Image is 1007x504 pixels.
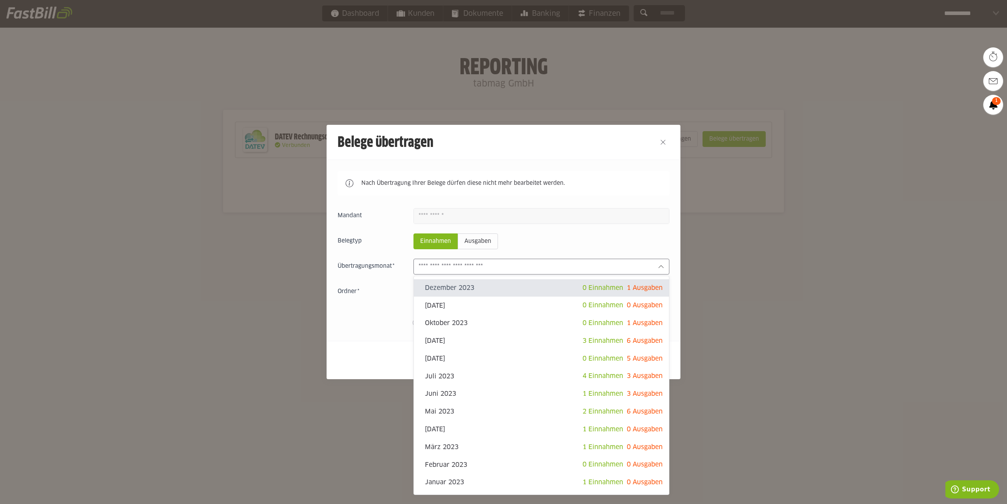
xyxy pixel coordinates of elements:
[582,479,623,485] span: 1 Einnahmen
[414,403,669,421] sl-option: Mai 2023
[582,408,623,415] span: 2 Einnahmen
[414,456,669,474] sl-option: Februar 2023
[627,302,663,308] span: 0 Ausgaben
[582,373,623,379] span: 4 Einnahmen
[582,320,623,326] span: 0 Einnahmen
[582,391,623,397] span: 1 Einnahmen
[582,338,623,344] span: 3 Einnahmen
[582,285,623,291] span: 0 Einnahmen
[414,350,669,368] sl-option: [DATE]
[627,320,663,326] span: 1 Ausgaben
[414,297,669,314] sl-option: [DATE]
[582,444,623,450] span: 1 Einnahmen
[414,438,669,456] sl-option: März 2023
[627,444,663,450] span: 0 Ausgaben
[414,332,669,350] sl-option: [DATE]
[414,421,669,438] sl-option: [DATE]
[627,285,663,291] span: 1 Ausgaben
[983,95,1003,115] a: 1
[582,461,623,468] span: 0 Einnahmen
[992,97,1001,105] span: 1
[627,426,663,433] span: 0 Ausgaben
[414,314,669,332] sl-option: Oktober 2023
[627,479,663,485] span: 0 Ausgaben
[627,461,663,468] span: 0 Ausgaben
[414,474,669,491] sl-option: Januar 2023
[582,302,623,308] span: 0 Einnahmen
[582,426,623,433] span: 1 Einnahmen
[338,319,669,327] sl-switch: Bereits übertragene Belege werden übermittelt
[945,480,999,500] iframe: Öffnet ein Widget, in dem Sie weitere Informationen finden
[627,355,663,362] span: 5 Ausgaben
[627,408,663,415] span: 6 Ausgaben
[414,367,669,385] sl-option: Juli 2023
[627,338,663,344] span: 6 Ausgaben
[627,391,663,397] span: 3 Ausgaben
[458,233,498,249] sl-radio-button: Ausgaben
[582,355,623,362] span: 0 Einnahmen
[414,385,669,403] sl-option: Juni 2023
[414,279,669,297] sl-option: Dezember 2023
[413,233,458,249] sl-radio-button: Einnahmen
[627,373,663,379] span: 3 Ausgaben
